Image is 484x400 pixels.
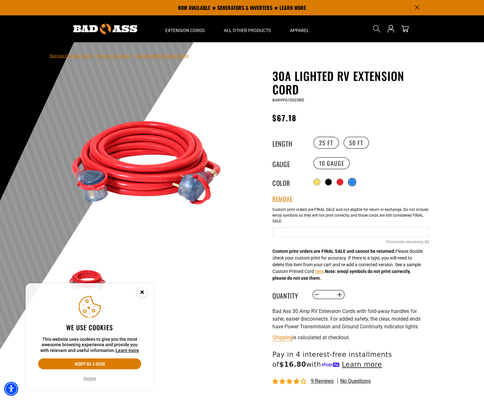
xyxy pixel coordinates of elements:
strong: Note: emoji symbols do not print correctly, please do not use them. [272,269,410,281]
img: Bad Ass Extension Cords [73,24,137,34]
legend: Length [272,139,304,147]
span: 4.11 stars [272,379,308,385]
a: cart [400,25,410,33]
span: Apparel [290,28,309,33]
legend: Color [272,178,304,186]
span: 30A Lighted RV Extension Cord [135,54,189,58]
label: 25 FT [313,137,339,149]
summary: All Other Products [214,15,280,42]
span: All Other Products [224,28,271,33]
a: Shipping [272,334,293,340]
label: 50 FT [343,137,369,149]
aside: Cookie Consent [26,283,154,390]
summary: Extension Cords [156,15,214,42]
summary: Apparel [280,15,319,42]
legend: Gauge [272,159,304,167]
button: Accept all & close [38,358,141,369]
h2: We use cookies [38,323,141,332]
label: Quantity [272,291,304,299]
span: Characters remaining: [386,240,424,244]
input: Red Cables [272,227,429,237]
div: Accessibility Menu [4,382,18,396]
a: Bad Ass Extension Cords [50,54,93,58]
span: › [94,54,96,58]
p: This website uses cookies to give you the most awesome browsing experience and provide you with r... [38,337,141,354]
img: red [69,261,106,299]
span: 80 [425,239,429,245]
div: is calculated at checkout. [272,333,429,342]
button: Remove [272,196,293,203]
button: Decline [82,375,98,382]
span: BARVPG10025RD [272,98,304,102]
a: Open this option [386,15,396,42]
nav: breadcrumbs [50,52,189,60]
span: › [132,54,133,58]
button: here [315,268,324,275]
summary: Search [372,24,382,34]
span: Bad Ass 30 Amp RV Extension Cords with fold-away handles for safer, easier disconnects. For added... [272,308,421,330]
span: $67.18 [272,112,297,124]
img: red [69,85,223,240]
h1: 30A Lighted RV Extension Cord [272,69,429,96]
span: Extension Cords [165,28,205,33]
span: No questions [340,378,371,385]
a: Return to Collection [97,54,131,58]
button: Close this option [131,283,154,303]
label: 10 Gauge [313,157,350,169]
a: This website uses cookies to give you the most awesome browsing experience and provide you with r... [116,348,139,353]
span: 9 reviews [311,378,334,384]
